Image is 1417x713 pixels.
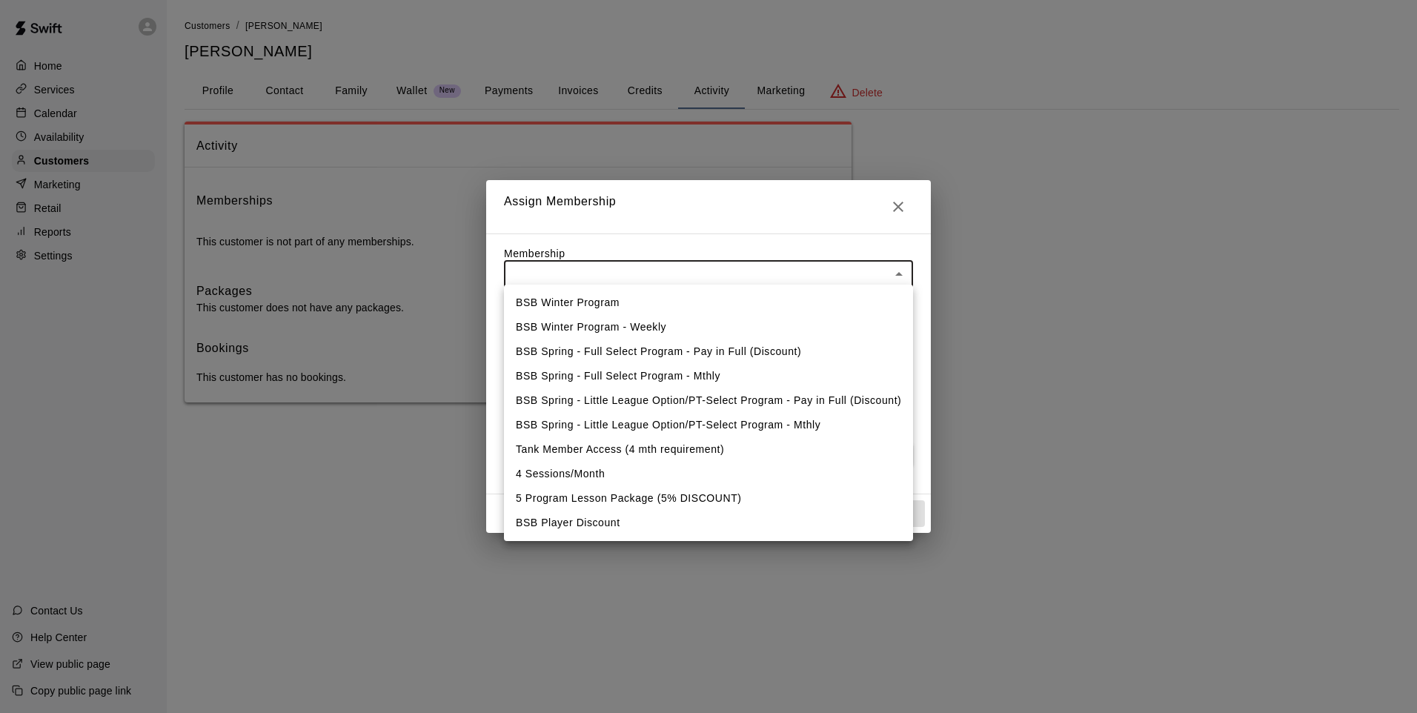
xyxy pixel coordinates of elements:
[504,511,913,535] li: BSB Player Discount
[504,413,913,437] li: BSB Spring - Little League Option/PT-Select Program - Mthly
[504,364,913,388] li: BSB Spring - Full Select Program - Mthly
[504,437,913,462] li: Tank Member Access (4 mth requirement)
[504,291,913,315] li: BSB Winter Program
[504,462,913,486] li: 4 Sessions/Month
[504,339,913,364] li: BSB Spring - Full Select Program - Pay in Full (Discount)
[504,315,913,339] li: BSB Winter Program - Weekly
[504,486,913,511] li: 5 Program Lesson Package (5% DISCOUNT)
[504,388,913,413] li: BSB Spring - Little League Option/PT-Select Program - Pay in Full (Discount)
